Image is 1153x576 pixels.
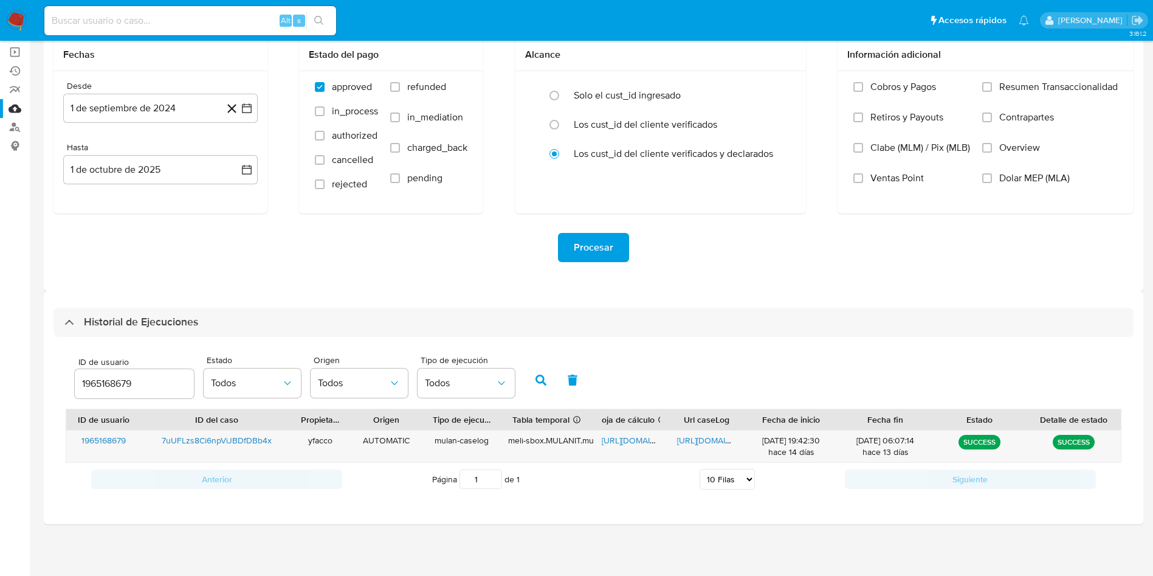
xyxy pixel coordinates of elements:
p: yesica.facco@mercadolibre.com [1058,15,1127,26]
a: Salir [1131,14,1144,27]
span: s [297,15,301,26]
span: 3.161.2 [1129,29,1147,38]
span: Accesos rápidos [938,14,1007,27]
span: Alt [281,15,291,26]
button: search-icon [306,12,331,29]
a: Notificaciones [1019,15,1029,26]
input: Buscar usuario o caso... [44,13,336,29]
